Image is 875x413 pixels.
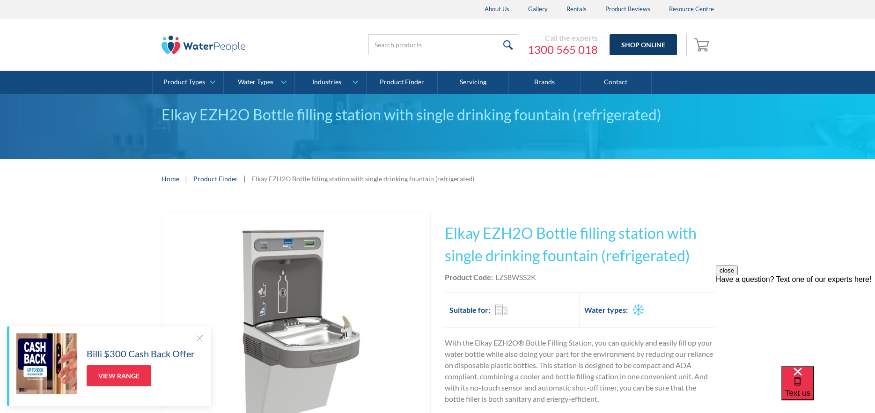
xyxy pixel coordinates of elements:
[528,33,598,43] div: Call the experts
[162,103,714,126] div: Elkay EZH2O Bottle filling station with single drinking fountain (refrigerated)
[716,265,875,378] iframe: podium webchat widget prompt
[610,34,677,55] a: Shop Online
[16,333,77,394] img: Billi $300 Cash Back Offer
[449,304,490,316] h2: Suitable for:
[528,43,598,57] a: 1300 565 018
[163,78,205,86] div: Product Types
[445,222,714,267] h1: Elkay EZH2O Bottle filling station with single drinking fountain (refrigerated)
[243,173,247,184] div: |
[295,71,366,94] a: Industries
[781,366,875,413] iframe: podium webchat widget bubble
[87,365,151,386] a: View Range
[224,71,294,94] a: Water Types
[509,71,580,94] a: Brands
[312,78,341,86] div: Industries
[367,71,438,94] a: Product Finder
[153,71,223,94] a: Product Types
[87,347,195,361] h5: Billi $300 Cash Back Offer
[162,174,179,184] a: Home
[445,337,714,405] p: With the Elkay EZH2O® Bottle Filling Station, you can quickly and easily fill up your water bottl...
[691,34,714,56] a: Open empty cart
[495,272,536,283] div: LZS8WSS2K
[438,71,509,94] a: Servicing
[368,34,518,55] input: Search products
[193,174,238,184] a: Product Finder
[238,78,273,86] div: Water Types
[184,173,189,184] div: |
[252,174,474,184] div: Elkay EZH2O Bottle filling station with single drinking fountain (refrigerated)
[162,36,246,54] img: The Water People
[584,304,628,316] h2: Water types:
[581,71,652,94] a: Contact
[445,273,493,281] strong: Product Code:
[694,37,712,52] img: shopping cart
